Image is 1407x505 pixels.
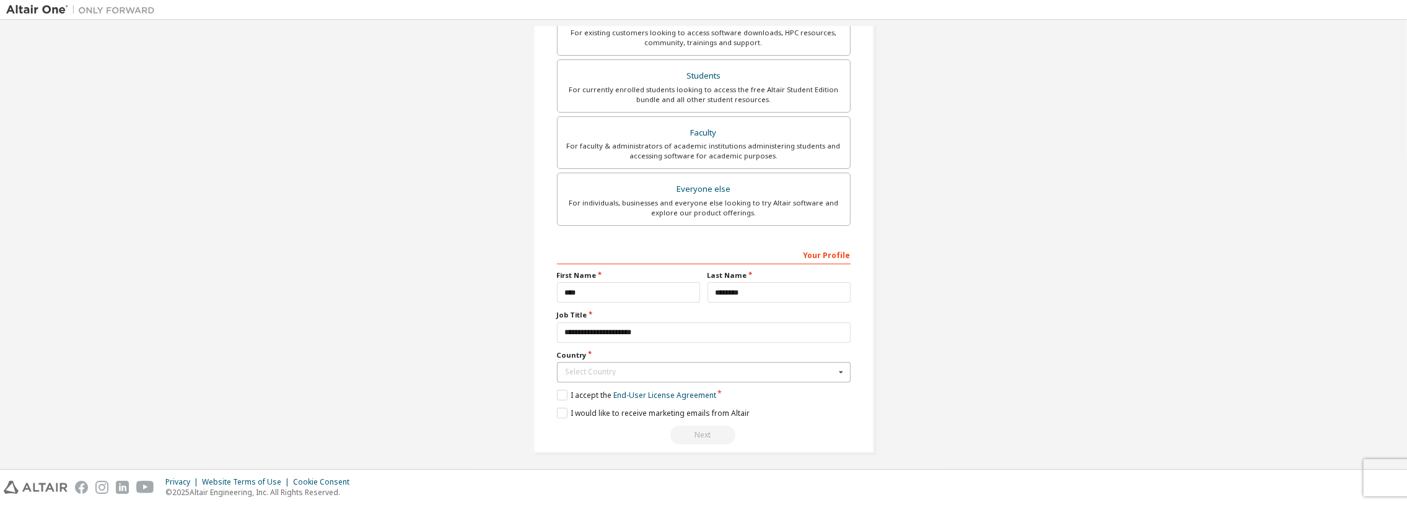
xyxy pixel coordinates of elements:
img: altair_logo.svg [4,481,68,494]
img: youtube.svg [136,481,154,494]
label: Country [557,350,851,360]
div: Students [565,67,843,85]
div: Everyone else [565,181,843,198]
div: For currently enrolled students looking to access the free Altair Student Edition bundle and all ... [565,85,843,105]
label: I would like to receive marketing emails from Altair [557,408,750,418]
div: Email already exists [557,426,851,444]
div: Select Country [566,368,835,376]
div: For existing customers looking to access software downloads, HPC resources, community, trainings ... [565,28,843,48]
label: First Name [557,270,700,280]
img: Altair One [6,4,161,16]
div: Website Terms of Use [202,477,293,487]
label: Last Name [708,270,851,280]
div: Faculty [565,124,843,142]
div: Cookie Consent [293,477,357,487]
label: Job Title [557,310,851,320]
div: For individuals, businesses and everyone else looking to try Altair software and explore our prod... [565,198,843,218]
div: Privacy [165,477,202,487]
div: Your Profile [557,244,851,264]
a: End-User License Agreement [613,390,716,400]
label: I accept the [557,390,716,400]
img: facebook.svg [75,481,88,494]
div: For faculty & administrators of academic institutions administering students and accessing softwa... [565,141,843,161]
p: © 2025 Altair Engineering, Inc. All Rights Reserved. [165,487,357,498]
img: instagram.svg [95,481,108,494]
img: linkedin.svg [116,481,129,494]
